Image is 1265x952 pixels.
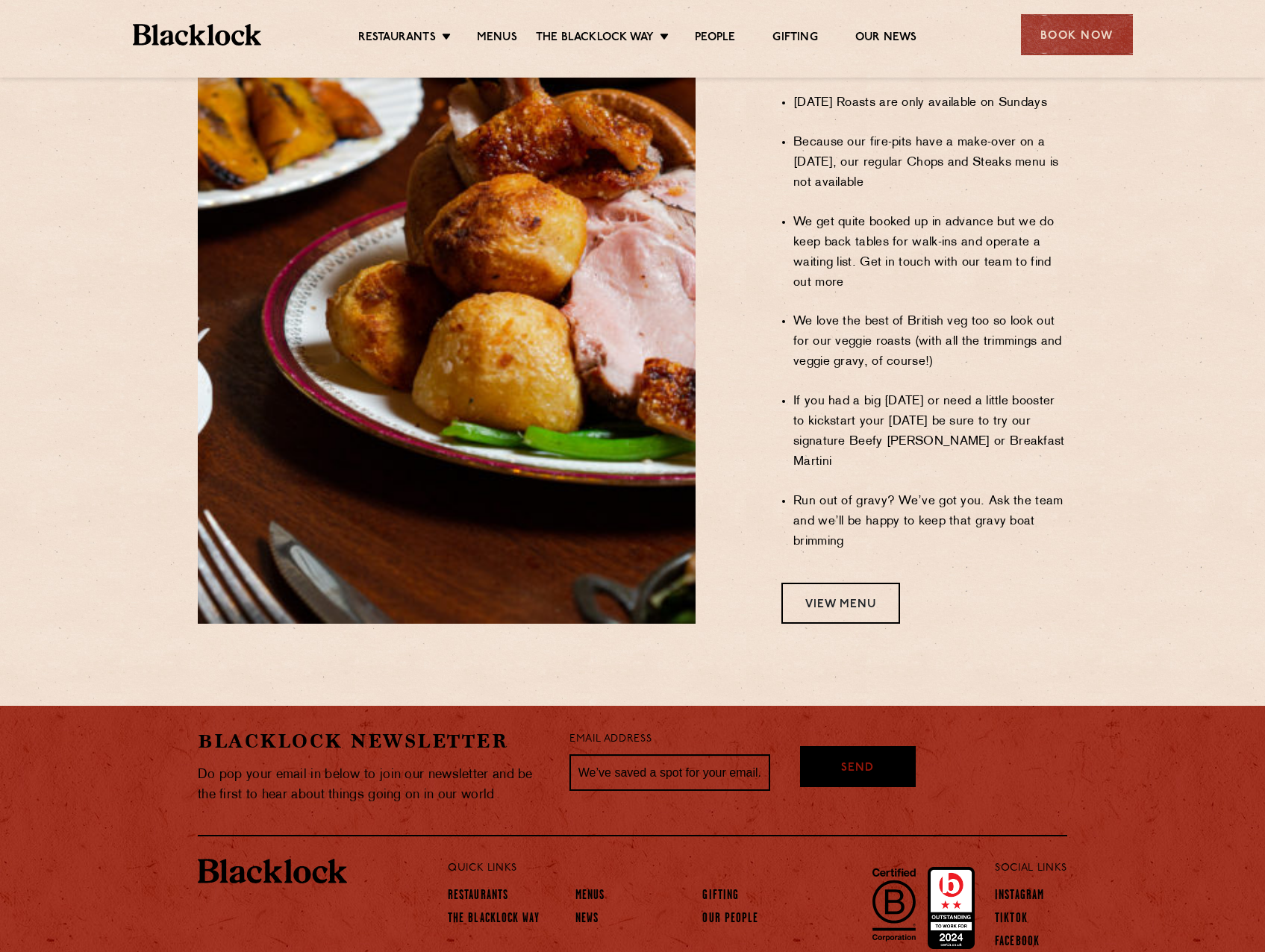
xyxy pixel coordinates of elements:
[448,889,508,905] a: Restaurants
[536,31,654,47] a: The Blacklock Way
[995,912,1028,928] a: TikTok
[855,31,917,47] a: Our News
[863,859,925,949] img: B-Corp-Logo-Black-RGB.svg
[575,912,599,928] a: News
[358,31,436,47] a: Restaurants
[702,912,758,928] a: Our People
[702,889,739,905] a: Gifting
[198,728,547,754] h2: Blacklock Newsletter
[695,31,735,47] a: People
[569,731,652,748] label: Email Address
[198,859,347,884] img: BL_Textured_Logo-footer-cropped.svg
[995,859,1067,878] p: Social Links
[569,754,770,792] input: We’ve saved a spot for your email...
[841,760,874,777] span: Send
[995,935,1040,951] a: Facebook
[575,889,605,905] a: Menus
[448,912,540,928] a: The Blacklock Way
[793,133,1067,193] li: Because our fire-pits have a make-over on a [DATE], our regular Chops and Steaks menu is not avai...
[477,31,517,47] a: Menus
[448,859,946,878] p: Quick Links
[1021,14,1133,55] div: Book Now
[772,31,817,47] a: Gifting
[793,93,1067,113] li: [DATE] Roasts are only available on Sundays
[928,867,975,949] img: Accred_2023_2star.png
[793,492,1067,552] li: Run out of gravy? We’ve got you. Ask the team and we’ll be happy to keep that gravy boat brimming
[133,24,262,46] img: BL_Textured_Logo-footer-cropped.svg
[781,583,900,624] a: View Menu
[995,889,1044,905] a: Instagram
[793,213,1067,293] li: We get quite booked up in advance but we do keep back tables for walk-ins and operate a waiting l...
[198,765,547,805] p: Do pop your email in below to join our newsletter and be the first to hear about things going on ...
[793,392,1067,472] li: If you had a big [DATE] or need a little booster to kickstart your [DATE] be sure to try our sign...
[793,312,1067,372] li: We love the best of British veg too so look out for our veggie roasts (with all the trimmings and...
